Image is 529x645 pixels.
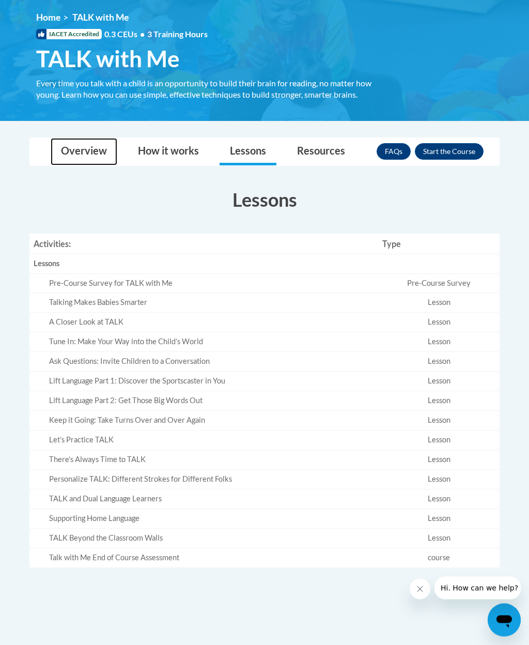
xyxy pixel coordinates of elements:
span: IACET Accredited [36,29,102,40]
td: Lesson [378,372,500,392]
iframe: Button to launch messaging window [488,604,521,637]
div: There’s Always Time to TALK [49,455,374,466]
span: • [140,29,145,39]
a: Overview [51,139,117,166]
td: Pre-Course Survey [378,274,500,294]
td: Lesson [378,470,500,490]
div: Personalize TALK: Different Strokes for Different Folks [49,474,374,485]
iframe: Close message [410,579,430,600]
td: Lesson [378,392,500,411]
span: TALK with Me [36,45,180,73]
span: TALK with Me [72,12,129,23]
th: Type [378,234,500,255]
td: Lesson [378,529,500,548]
div: Talking Makes Babies Smarter [49,298,374,309]
div: Tune In: Make Your Way into the Child’s World [49,337,374,348]
td: Lesson [378,451,500,470]
td: Lesson [378,411,500,431]
div: Talk with Me End of Course Assessment [49,553,374,564]
div: Every time you talk with a child is an opportunity to build their brain for reading, no matter ho... [36,78,393,101]
span: 0.3 CEUs [104,29,208,40]
div: Keep it Going: Take Turns Over and Over Again [49,416,374,426]
div: Supporting Home Language [49,514,374,525]
div: Pre-Course Survey for TALK with Me [49,279,374,289]
div: Lift Language Part 2: Get Those Big Words Out [49,396,374,407]
div: A Closer Look at TALK [49,317,374,328]
a: Lessons [220,139,276,166]
th: Activities: [29,234,378,255]
span: 3 Training Hours [147,29,208,39]
a: Resources [287,139,355,166]
h3: Lessons [29,187,500,213]
a: How it works [128,139,209,166]
td: Lesson [378,431,500,451]
iframe: Message from company [434,577,521,600]
a: Home [36,12,60,23]
button: Enroll [415,144,484,160]
td: Lesson [378,313,500,333]
td: course [378,548,500,567]
a: FAQs [377,144,411,160]
div: Let’s Practice TALK [49,435,374,446]
div: Lessons [34,259,374,270]
td: Lesson [378,490,500,510]
div: Lift Language Part 1: Discover the Sportscaster in You [49,376,374,387]
div: TALK Beyond the Classroom Walls [49,533,374,544]
td: Lesson [378,352,500,372]
div: Ask Questions: Invite Children to a Conversation [49,357,374,367]
td: Lesson [378,294,500,313]
td: Lesson [378,333,500,352]
td: Lesson [378,509,500,529]
div: TALK and Dual Language Learners [49,494,374,505]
